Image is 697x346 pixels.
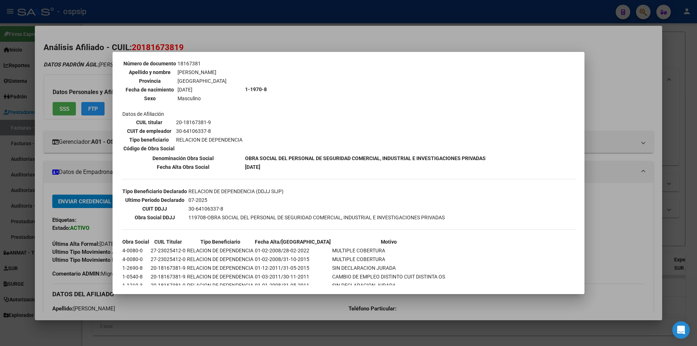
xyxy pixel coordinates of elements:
[122,154,244,162] th: Denominación Obra Social
[187,238,254,246] th: Tipo Beneficiario
[123,118,175,126] th: CUIL titular
[177,68,227,76] td: [PERSON_NAME]
[332,255,445,263] td: MULTIPLE COBERTURA
[177,60,227,68] td: 18167381
[123,60,176,68] th: Número de documento
[150,255,186,263] td: 27-23025412-0
[122,25,244,154] td: Datos personales Datos de Afiliación
[122,273,150,281] td: 1-0540-8
[245,86,267,92] b: 1-1970-8
[254,281,331,289] td: 01-01-2008/31-05-2011
[187,281,254,289] td: RELACION DE DEPENDENCIA
[672,321,690,339] div: Open Intercom Messenger
[187,247,254,255] td: RELACION DE DEPENDENCIA
[123,94,176,102] th: Sexo
[177,86,227,94] td: [DATE]
[122,281,150,289] td: 1-1210-3
[254,264,331,272] td: 01-12-2011/31-05-2015
[245,155,486,161] b: OBRA SOCIAL DEL PERSONAL DE SEGURIDAD COMERCIAL, INDUSTRIAL E INVESTIGACIONES PRIVADAS
[122,255,150,263] td: 4-0080-0
[254,247,331,255] td: 01-02-2008/28-02-2022
[187,264,254,272] td: RELACION DE DEPENDENCIA
[122,205,187,213] th: CUIT DDJJ
[176,118,243,126] td: 20-18167381-9
[122,163,244,171] th: Fecha Alta Obra Social
[245,164,260,170] b: [DATE]
[176,136,243,144] td: RELACION DE DEPENDENCIA
[332,273,445,281] td: CAMBIO DE EMPLEO DISTINTO CUIT DISTINTA OS
[332,264,445,272] td: SIN DECLARACION JURADA
[187,273,254,281] td: RELACION DE DEPENDENCIA
[177,77,227,85] td: [GEOGRAPHIC_DATA]
[122,264,150,272] td: 1-2690-8
[123,77,176,85] th: Provincia
[150,238,186,246] th: CUIL Titular
[254,238,331,246] th: Fecha Alta/[GEOGRAPHIC_DATA]
[122,238,150,246] th: Obra Social
[150,247,186,255] td: 27-23025412-0
[187,255,254,263] td: RELACION DE DEPENDENCIA
[188,187,445,195] td: RELACION DE DEPENDENCIA (DDJJ SIJP)
[176,127,243,135] td: 30-64106337-8
[123,127,175,135] th: CUIT de empleador
[150,264,186,272] td: 20-18167381-9
[150,281,186,289] td: 20-18167381-9
[123,144,175,152] th: Código de Obra Social
[123,136,175,144] th: Tipo beneficiario
[332,281,445,289] td: SIN DECLARACION JURADA
[254,273,331,281] td: 01-03-2011/30-11-2011
[188,205,445,213] td: 30-64106337-8
[332,238,445,246] th: Motivo
[122,196,187,204] th: Ultimo Período Declarado
[188,213,445,221] td: 119708-OBRA SOCIAL DEL PERSONAL DE SEGURIDAD COMERCIAL, INDUSTRIAL E INVESTIGACIONES PRIVADAS
[122,187,187,195] th: Tipo Beneficiario Declarado
[123,86,176,94] th: Fecha de nacimiento
[122,213,187,221] th: Obra Social DDJJ
[254,255,331,263] td: 01-02-2008/31-10-2015
[150,273,186,281] td: 20-18167381-9
[188,196,445,204] td: 07-2025
[332,247,445,255] td: MULTIPLE COBERTURA
[177,94,227,102] td: Masculino
[123,68,176,76] th: Apellido y nombre
[122,247,150,255] td: 4-0080-0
